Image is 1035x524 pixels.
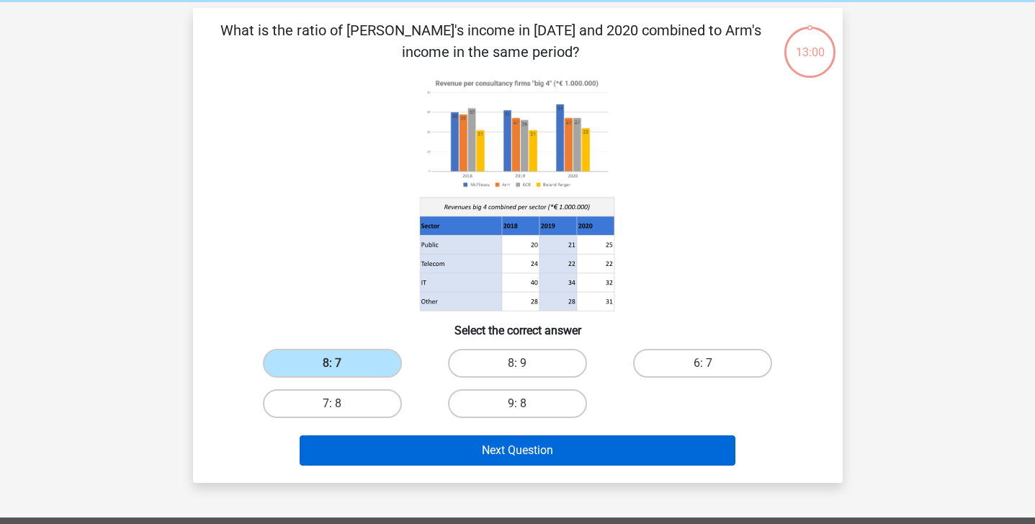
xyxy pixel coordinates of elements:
label: 8: 7 [263,349,402,378]
label: 8: 9 [448,349,587,378]
button: Next Question [300,435,735,466]
label: 9: 8 [448,389,587,418]
label: 6: 7 [633,349,772,378]
label: 7: 8 [263,389,402,418]
p: What is the ratio of [PERSON_NAME]'s income in [DATE] and 2020 combined to Arm's income in the sa... [216,19,766,63]
div: 13:00 [783,25,837,61]
h6: Select the correct answer [216,312,820,337]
